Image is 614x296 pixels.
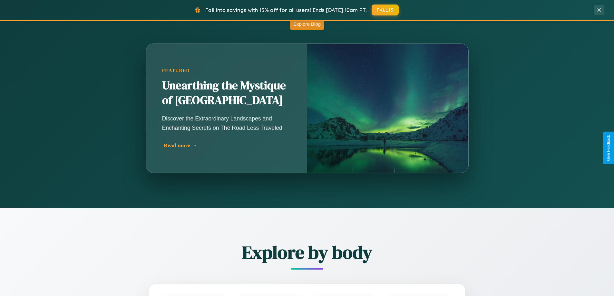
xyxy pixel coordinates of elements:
[205,7,367,13] span: Fall into savings with 15% off for all users! Ends [DATE] 10am PT.
[162,78,291,108] h2: Unearthing the Mystique of [GEOGRAPHIC_DATA]
[290,18,324,30] button: Explore Blog
[162,68,291,73] div: Featured
[114,240,501,265] h2: Explore by body
[164,142,293,149] div: Read more →
[372,5,399,15] button: FALL15
[162,114,291,132] p: Discover the Extraordinary Landscapes and Enchanting Secrets on The Road Less Traveled.
[606,135,611,161] div: Give Feedback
